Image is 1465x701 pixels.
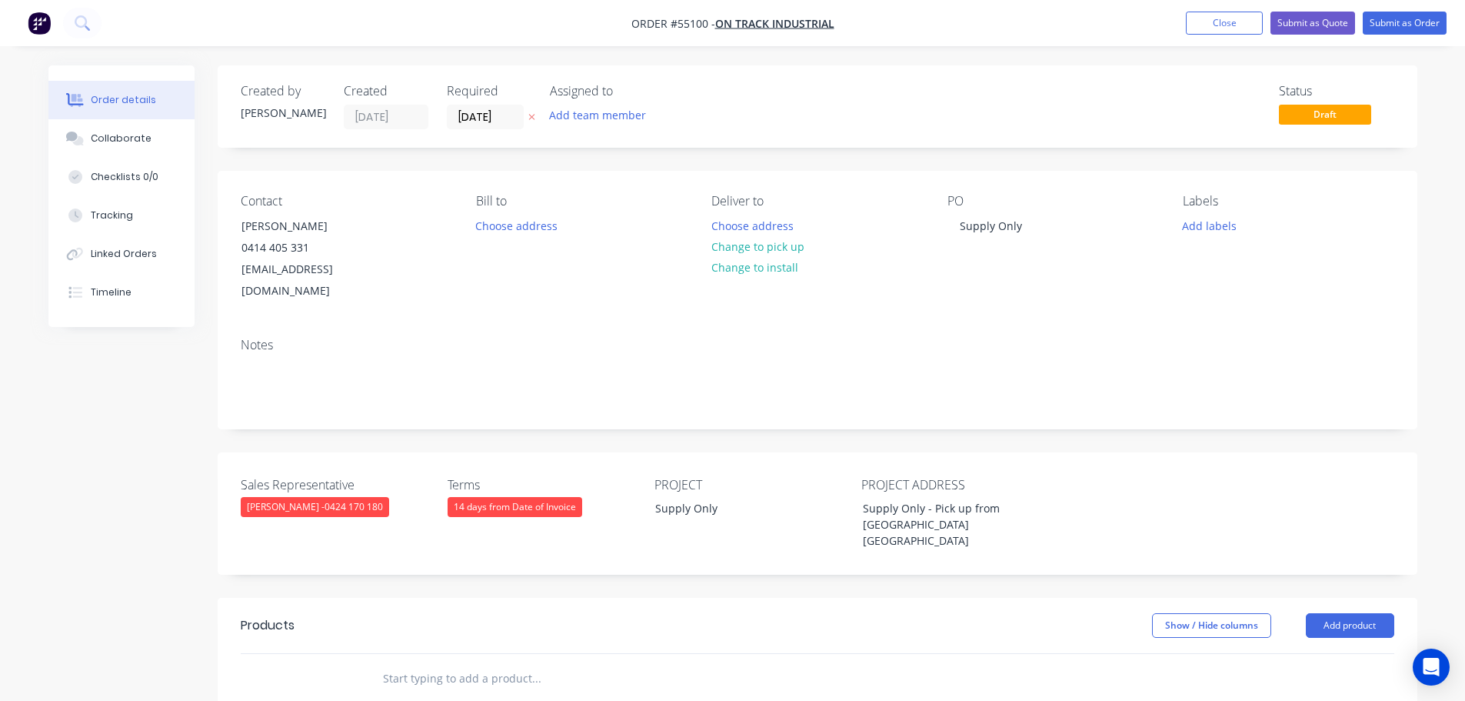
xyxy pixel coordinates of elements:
button: Change to install [703,257,806,278]
a: On Track Industrial [715,16,834,31]
div: [PERSON_NAME] [241,215,369,237]
label: PROJECT [654,476,847,494]
button: Timeline [48,273,195,312]
div: Open Intercom Messenger [1413,649,1450,686]
div: PO [947,194,1158,209]
button: Add team member [541,105,654,125]
button: Collaborate [48,119,195,158]
div: Assigned to [550,84,704,98]
div: Required [447,84,531,98]
button: Checklists 0/0 [48,158,195,196]
button: Order details [48,81,195,119]
button: Change to pick up [703,236,812,257]
span: 0424 170 180 [325,500,383,513]
div: Labels [1183,194,1393,209]
div: Timeline [91,285,132,299]
button: Choose address [468,215,566,235]
div: Created by [241,84,325,98]
div: Contact [241,194,451,209]
div: Deliver to [711,194,922,209]
div: Notes [241,338,1394,352]
span: [PERSON_NAME] - [247,500,383,513]
button: Add team member [550,105,654,125]
div: Bill to [476,194,687,209]
span: 0414 405 331 [241,240,309,255]
button: Choose address [703,215,801,235]
button: Linked Orders [48,235,195,273]
label: PROJECT ADDRESS [861,476,1054,494]
input: Start typing to add a product... [382,663,690,694]
div: Supply Only [947,215,1034,237]
span: Draft [1279,105,1371,124]
img: Factory [28,12,51,35]
div: Collaborate [91,132,151,145]
div: Created [344,84,428,98]
div: Tracking [91,209,133,222]
div: Supply Only [643,497,835,519]
div: [EMAIL_ADDRESS][DOMAIN_NAME] [241,259,369,302]
div: Order details [91,93,156,107]
button: Add labels [1174,215,1245,235]
div: Checklists 0/0 [91,170,158,184]
div: Supply Only - Pick up from [GEOGRAPHIC_DATA] [GEOGRAPHIC_DATA] [851,497,1043,552]
div: 14 days from Date of Invoice [448,497,582,517]
span: Order #55100 - [631,16,715,31]
div: Products [241,616,295,635]
div: Linked Orders [91,247,157,261]
div: [PERSON_NAME] 0414 405 331 [EMAIL_ADDRESS][DOMAIN_NAME] [228,215,382,302]
label: Sales Representative [241,476,433,494]
button: Submit as Quote [1270,12,1355,35]
label: Terms [448,476,640,494]
button: Submit as Order [1363,12,1447,35]
div: Status [1279,84,1394,98]
button: Tracking [48,196,195,235]
button: Close [1186,12,1263,35]
div: [PERSON_NAME] [241,105,325,121]
button: Add product [1306,613,1394,638]
button: Show / Hide columns [1152,613,1271,638]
